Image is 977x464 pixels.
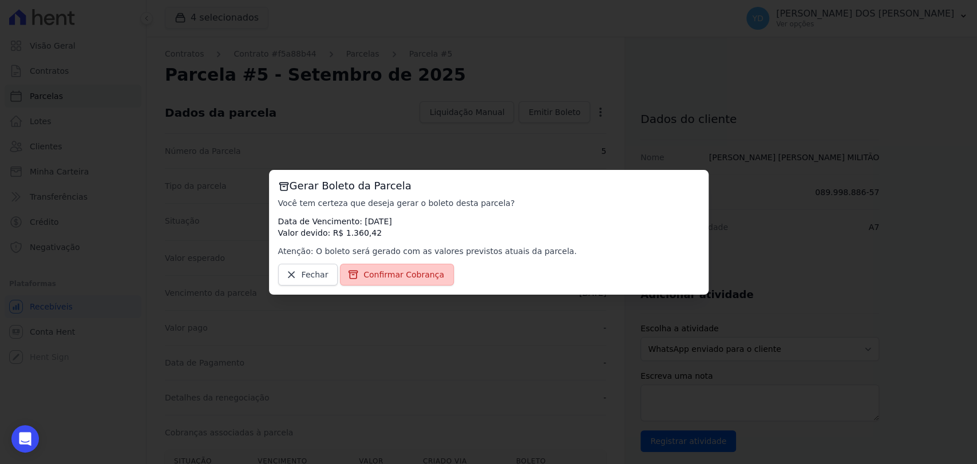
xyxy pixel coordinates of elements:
[278,245,699,257] p: Atenção: O boleto será gerado com as valores previstos atuais da parcela.
[340,264,454,285] a: Confirmar Cobrança
[363,269,444,280] span: Confirmar Cobrança
[302,269,329,280] span: Fechar
[11,425,39,453] div: Open Intercom Messenger
[278,264,338,285] a: Fechar
[278,197,699,209] p: Você tem certeza que deseja gerar o boleto desta parcela?
[278,216,699,239] p: Data de Vencimento: [DATE] Valor devido: R$ 1.360,42
[278,179,699,193] h3: Gerar Boleto da Parcela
